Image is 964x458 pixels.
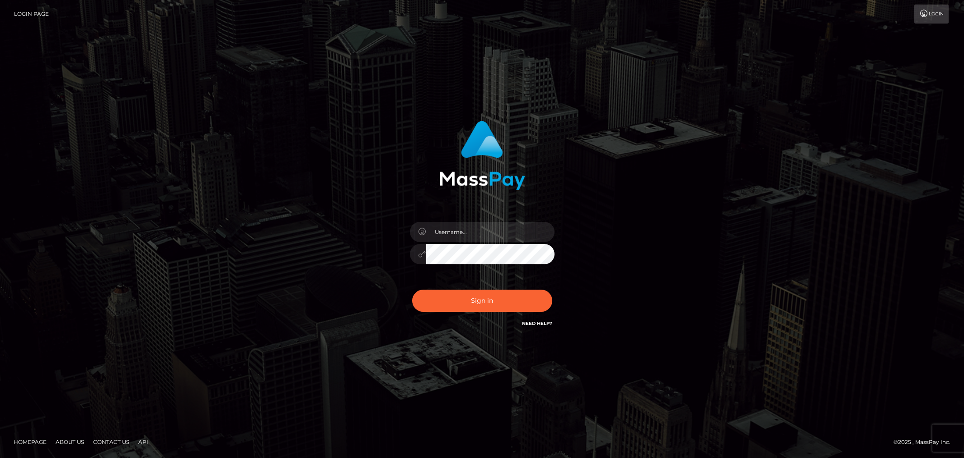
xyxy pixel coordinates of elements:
a: Need Help? [522,320,552,326]
a: About Us [52,435,88,449]
a: Login Page [14,5,49,24]
a: API [135,435,152,449]
a: Login [914,5,949,24]
img: MassPay Login [439,121,525,190]
div: © 2025 , MassPay Inc. [893,437,957,447]
input: Username... [426,222,555,242]
a: Homepage [10,435,50,449]
a: Contact Us [89,435,133,449]
button: Sign in [412,290,552,312]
